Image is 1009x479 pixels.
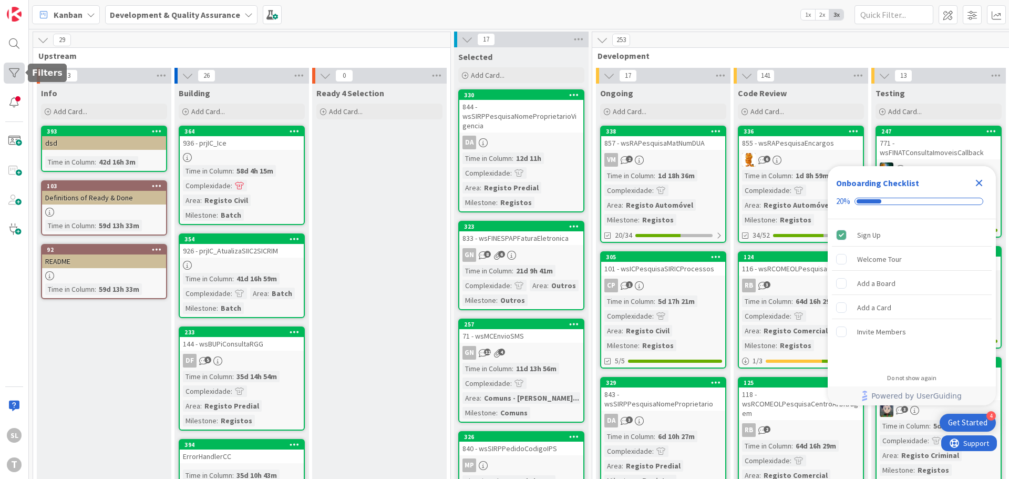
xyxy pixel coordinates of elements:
[604,295,654,307] div: Time in Column
[462,392,480,404] div: Area
[47,128,166,135] div: 393
[183,165,232,177] div: Time in Column
[513,265,555,277] div: 21d 9h 41m
[613,107,646,116] span: Add Card...
[184,128,304,135] div: 364
[217,302,218,314] span: :
[462,265,512,277] div: Time in Column
[462,167,510,179] div: Complexidade
[739,378,863,388] div: 125
[640,214,676,226] div: Registos
[600,251,726,369] a: 305101 - wsICPesquisaSIRICProcessosCPTime in Column:5d 17h 21mComplexidade:Area:Registo CivilMile...
[217,415,218,426] span: :
[971,175,987,191] div: Close Checklist
[604,414,618,427] div: DA
[877,127,1001,159] div: 247771 - wsFINATConsultaImoveisCallback
[655,170,697,181] div: 1d 18h 36m
[738,126,864,243] a: 336855 - wsRAPesquisaEncargosRLTime in Column:1d 8h 59mComplexidade:Area:Registo AutomóvelMilesto...
[202,400,262,412] div: Registo Predial
[652,445,654,457] span: :
[604,214,638,226] div: Milestone
[41,126,167,172] a: 393dsdTime in Column:42d 16h 3m
[458,89,584,212] a: 330844 - wsSIRPPesquisaNomeProprietarioVigenciaDATime in Column:12d 11hComplexidade:Area:Registo ...
[881,128,1001,135] div: 247
[191,107,225,116] span: Add Card...
[742,423,756,437] div: RB
[742,153,756,167] img: RL
[739,127,863,136] div: 336
[742,185,790,196] div: Complexidade
[96,283,142,295] div: 59d 13h 33m
[180,337,304,351] div: 144 - wsBUPiConsultaRGG
[832,223,992,247] div: Sign Up is complete.
[481,182,541,193] div: Registo Predial
[654,170,655,181] span: :
[231,288,232,299] span: :
[232,371,234,382] span: :
[179,327,305,431] a: 233144 - wsBUPiConsultaRGGDFTime in Column:35d 14h 54mComplexidade:Area:Registo PredialMilestone:...
[601,136,725,150] div: 857 - wsRAPesquisaMatNumDUA
[42,245,166,254] div: 92
[42,254,166,268] div: README
[764,426,770,433] span: 2
[623,199,696,211] div: Registo Automóvel
[899,450,962,461] div: Registo Criminal
[45,283,95,295] div: Time in Column
[96,156,138,168] div: 42d 16h 3m
[183,195,200,206] div: Area
[462,248,476,262] div: GN
[234,273,280,284] div: 41d 16h 59m
[761,199,833,211] div: Registo Automóvel
[654,431,655,442] span: :
[655,431,697,442] div: 6d 10h 27m
[739,252,863,276] div: 124116 - wsRCOMEOLPesquisaCAEs
[183,371,232,382] div: Time in Column
[836,177,919,189] div: Onboarding Checklist
[857,325,906,338] div: Invite Members
[640,340,676,351] div: Registos
[880,450,897,461] div: Area
[200,195,202,206] span: :
[42,136,166,150] div: dsd
[234,165,276,177] div: 58d 4h 15m
[95,220,96,231] span: :
[42,127,166,150] div: 393dsd
[877,403,1001,417] div: LS
[42,181,166,191] div: 103
[739,127,863,150] div: 336855 - wsRAPesquisaEncargos
[604,153,618,167] div: VM
[742,170,791,181] div: Time in Column
[739,262,863,276] div: 116 - wsRCOMEOLPesquisaCAEs
[652,185,654,196] span: :
[638,214,640,226] span: :
[42,181,166,205] div: 103Definitions of Ready & Done
[549,280,579,291] div: Outros
[234,371,280,382] div: 35d 14h 54m
[232,273,234,284] span: :
[42,245,166,268] div: 92README
[180,440,304,450] div: 394
[887,374,936,382] div: Do not show again
[880,435,928,446] div: Complexidade
[753,355,763,366] span: 1 / 3
[604,340,638,351] div: Milestone
[615,230,632,241] span: 20/34
[604,199,622,211] div: Area
[742,440,791,452] div: Time in Column
[601,378,725,388] div: 329
[459,329,583,343] div: 71 - wsMCEnvioSMS
[184,441,304,449] div: 394
[601,414,725,427] div: DA
[832,272,992,295] div: Add a Board is incomplete.
[744,253,863,261] div: 124
[832,248,992,271] div: Welcome Tour is incomplete.
[791,295,793,307] span: :
[604,325,622,337] div: Area
[928,435,929,446] span: :
[513,363,559,374] div: 11d 13h 56m
[462,280,510,291] div: Complexidade
[180,328,304,351] div: 233144 - wsBUPiConsultaRGG
[183,354,197,368] div: DF
[480,182,481,193] span: :
[776,340,777,351] span: :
